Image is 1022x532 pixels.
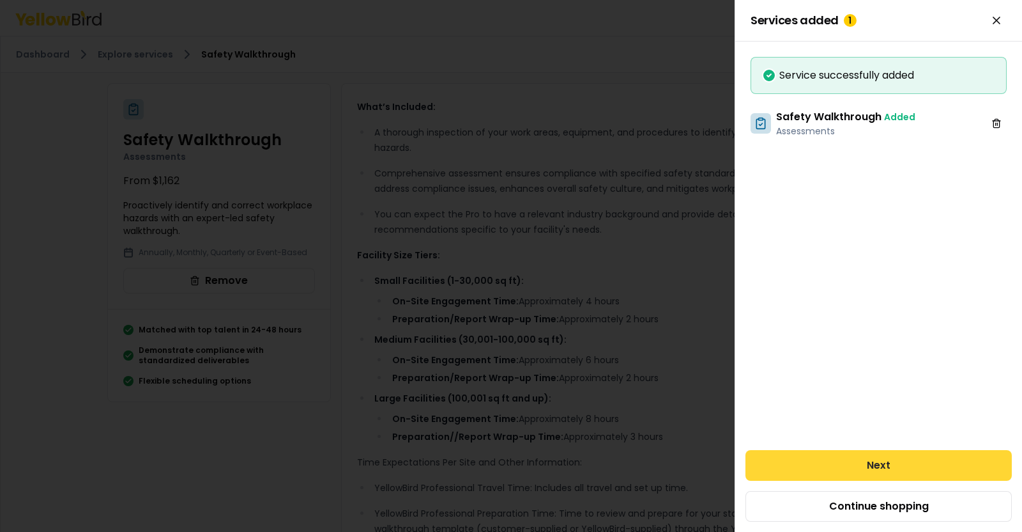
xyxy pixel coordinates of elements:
[776,109,915,125] h3: Safety Walkthrough
[884,111,915,123] span: Added
[745,450,1012,481] button: Next
[745,491,1012,522] button: Continue shopping
[751,14,857,27] span: Services added
[776,125,915,137] p: Assessments
[986,10,1007,31] button: Close
[761,68,996,83] div: Service successfully added
[844,14,857,27] div: 1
